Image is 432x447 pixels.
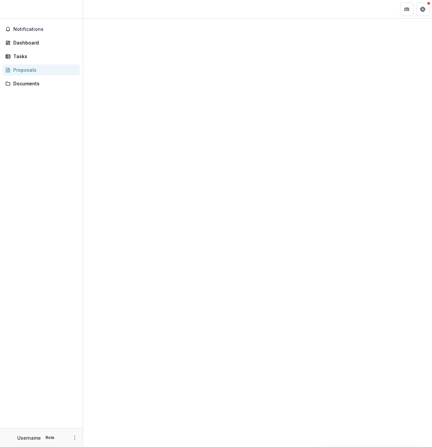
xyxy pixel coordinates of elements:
[17,434,41,441] p: Username
[13,27,77,32] span: Notifications
[3,24,80,35] button: Notifications
[43,435,56,441] p: Role
[13,80,75,87] div: Documents
[3,51,80,62] a: Tasks
[3,78,80,89] a: Documents
[13,53,75,60] div: Tasks
[13,39,75,46] div: Dashboard
[13,66,75,73] div: Proposals
[3,37,80,48] a: Dashboard
[3,64,80,75] a: Proposals
[71,434,79,442] button: More
[416,3,429,16] button: Get Help
[400,3,413,16] button: Partners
